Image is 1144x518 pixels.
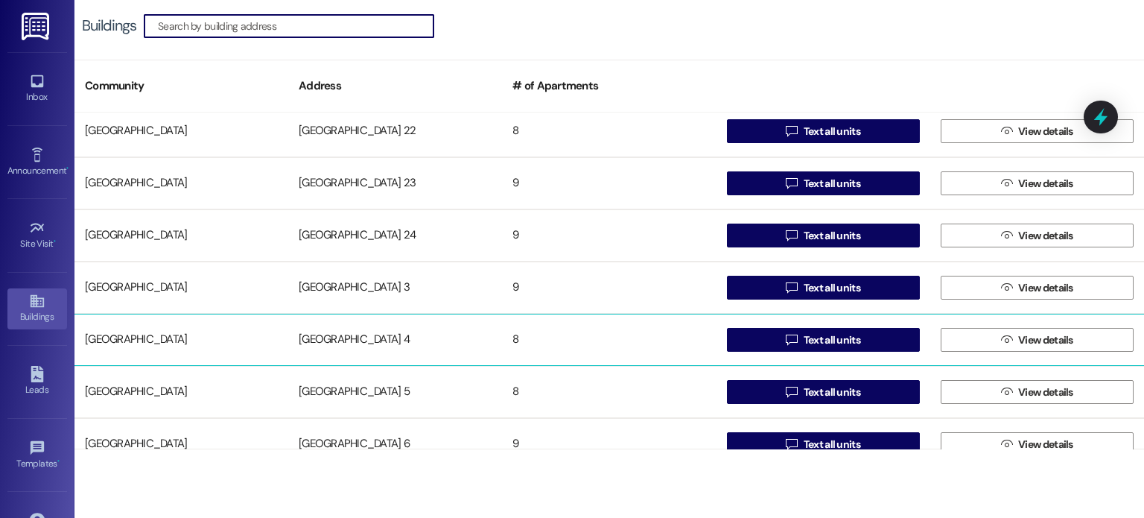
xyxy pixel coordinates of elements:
[804,280,860,296] span: Text all units
[502,273,716,303] div: 9
[7,288,67,329] a: Buildings
[804,437,860,452] span: Text all units
[1001,125,1012,137] i: 
[786,125,797,137] i: 
[1001,438,1012,450] i: 
[158,16,433,37] input: Search by building address
[941,119,1134,143] button: View details
[82,18,136,34] div: Buildings
[804,228,860,244] span: Text all units
[941,380,1134,404] button: View details
[727,224,920,247] button: Text all units
[502,116,716,146] div: 8
[804,332,860,348] span: Text all units
[288,429,502,459] div: [GEOGRAPHIC_DATA] 6
[288,221,502,250] div: [GEOGRAPHIC_DATA] 24
[66,163,69,174] span: •
[804,385,860,400] span: Text all units
[288,273,502,303] div: [GEOGRAPHIC_DATA] 3
[1018,124,1073,139] span: View details
[1018,280,1073,296] span: View details
[727,432,920,456] button: Text all units
[502,377,716,407] div: 8
[1001,230,1012,241] i: 
[727,380,920,404] button: Text all units
[1001,386,1012,398] i: 
[74,116,288,146] div: [GEOGRAPHIC_DATA]
[502,168,716,198] div: 9
[1018,228,1073,244] span: View details
[288,168,502,198] div: [GEOGRAPHIC_DATA] 23
[74,221,288,250] div: [GEOGRAPHIC_DATA]
[288,68,502,104] div: Address
[74,168,288,198] div: [GEOGRAPHIC_DATA]
[502,429,716,459] div: 9
[1018,332,1073,348] span: View details
[502,221,716,250] div: 9
[1001,334,1012,346] i: 
[1018,176,1073,192] span: View details
[786,334,797,346] i: 
[288,377,502,407] div: [GEOGRAPHIC_DATA] 5
[804,124,860,139] span: Text all units
[727,328,920,352] button: Text all units
[502,325,716,355] div: 8
[7,361,67,402] a: Leads
[786,282,797,294] i: 
[7,435,67,476] a: Templates •
[7,69,67,109] a: Inbox
[804,176,860,192] span: Text all units
[727,119,920,143] button: Text all units
[502,68,716,104] div: # of Apartments
[786,230,797,241] i: 
[57,456,60,467] span: •
[1001,177,1012,189] i: 
[74,325,288,355] div: [GEOGRAPHIC_DATA]
[74,68,288,104] div: Community
[288,325,502,355] div: [GEOGRAPHIC_DATA] 4
[941,224,1134,247] button: View details
[786,386,797,398] i: 
[22,13,52,40] img: ResiDesk Logo
[941,171,1134,195] button: View details
[54,236,56,247] span: •
[1001,282,1012,294] i: 
[1018,437,1073,452] span: View details
[74,377,288,407] div: [GEOGRAPHIC_DATA]
[727,171,920,195] button: Text all units
[786,177,797,189] i: 
[786,438,797,450] i: 
[727,276,920,300] button: Text all units
[74,273,288,303] div: [GEOGRAPHIC_DATA]
[74,429,288,459] div: [GEOGRAPHIC_DATA]
[7,215,67,256] a: Site Visit •
[288,116,502,146] div: [GEOGRAPHIC_DATA] 22
[941,432,1134,456] button: View details
[1018,385,1073,400] span: View details
[941,276,1134,300] button: View details
[941,328,1134,352] button: View details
